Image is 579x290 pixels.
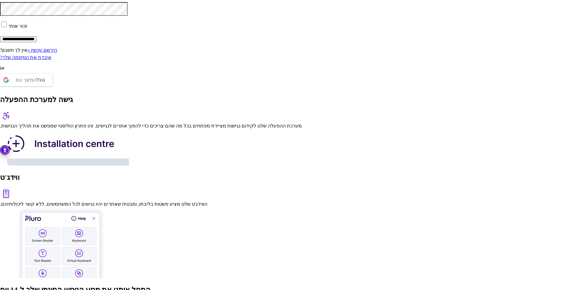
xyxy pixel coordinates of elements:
[9,23,27,29] font: זכור אותי
[36,77,45,82] font: גוגל
[1,22,7,27] input: זכור אותי
[27,47,57,53] a: הירשם עכשיו »
[16,77,36,82] font: המשך עם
